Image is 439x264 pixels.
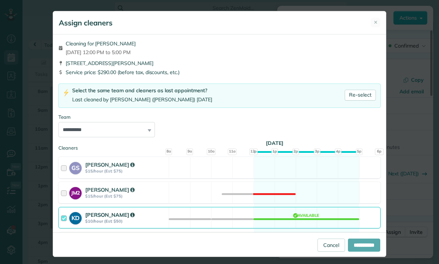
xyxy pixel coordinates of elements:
[317,239,345,252] a: Cancel
[66,49,136,56] span: [DATE] 12:00 PM to 5:00 PM
[85,194,167,199] strong: $15/hour (Est: $75)
[69,212,82,222] strong: KD
[85,168,167,174] strong: $15/hour (Est: $75)
[59,18,112,28] h5: Assign cleaners
[58,114,381,121] div: Team
[58,60,381,67] div: [STREET_ADDRESS][PERSON_NAME]
[69,162,82,172] strong: GS
[69,187,82,197] strong: JM2
[374,19,378,26] span: ✕
[85,219,167,224] strong: $10/hour (Est: $50)
[85,211,135,218] strong: [PERSON_NAME]
[72,96,212,103] div: Last cleaned by [PERSON_NAME] ([PERSON_NAME]) [DATE]
[72,87,212,94] div: Select the same team and cleaners as last appointment?
[345,90,376,101] a: Re-select
[58,69,381,76] div: Service price: $290.00 (before tax, discounts, etc.)
[66,40,136,47] span: Cleaning for [PERSON_NAME]
[85,186,135,193] strong: [PERSON_NAME]
[58,145,381,147] div: Cleaners
[63,89,69,97] img: lightning-bolt-icon-94e5364df696ac2de96d3a42b8a9ff6ba979493684c50e6bbbcda72601fa0d29.png
[85,161,135,168] strong: [PERSON_NAME]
